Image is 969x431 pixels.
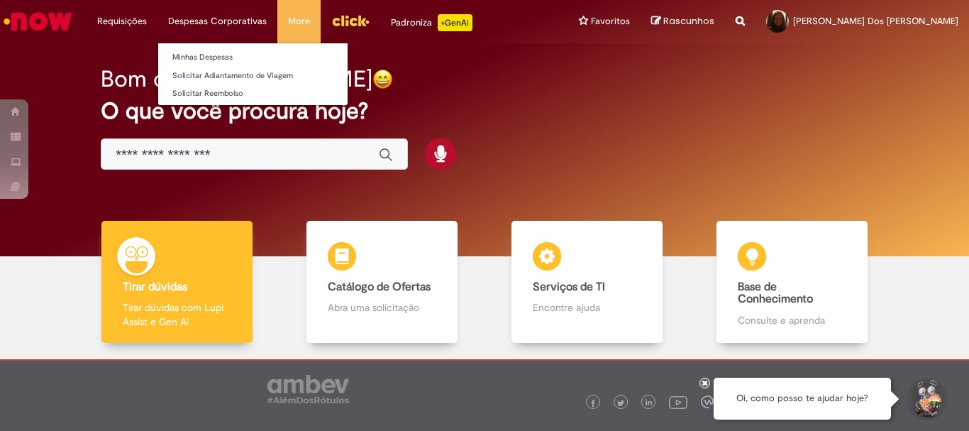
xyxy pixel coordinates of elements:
[74,221,279,344] a: Tirar dúvidas Tirar dúvidas com Lupi Assist e Gen Ai
[533,300,641,315] p: Encontre ajuda
[101,99,868,124] h2: O que você procura hoje?
[589,400,597,407] img: logo_footer_facebook.png
[328,280,431,294] b: Catálogo de Ofertas
[738,280,813,307] b: Base de Conhecimento
[617,400,624,407] img: logo_footer_twitter.png
[123,280,187,294] b: Tirar dúvidas
[158,68,348,84] a: Solicitar Adiantamento de Viagem
[168,14,267,28] span: Despesas Corporativas
[591,14,630,28] span: Favoritos
[533,280,605,294] b: Serviços de TI
[793,15,958,27] span: [PERSON_NAME] Dos [PERSON_NAME]
[651,15,714,28] a: Rascunhos
[663,14,714,28] span: Rascunhos
[1,7,74,36] img: ServiceNow
[646,399,653,408] img: logo_footer_linkedin.png
[690,221,895,344] a: Base de Conhecimento Consulte e aprenda
[123,300,231,329] p: Tirar dúvidas com Lupi Assist e Gen Ai
[331,10,370,31] img: click_logo_yellow_360x200.png
[714,378,891,420] div: Oi, como posso te ajudar hoje?
[669,393,687,411] img: logo_footer_youtube.png
[438,14,472,31] p: +GenAi
[738,313,846,327] p: Consulte e aprenda
[101,67,372,92] h2: Bom dia, [PERSON_NAME]
[484,221,690,344] a: Serviços de TI Encontre ajuda
[267,375,349,403] img: logo_footer_ambev_rotulo_gray.png
[905,378,948,420] button: Iniciar Conversa de Suporte
[328,300,436,315] p: Abra uma solicitação
[158,86,348,102] a: Solicitar Reembolso
[372,69,393,89] img: happy-face.png
[158,50,348,65] a: Minhas Despesas
[701,395,714,408] img: logo_footer_workplace.png
[157,43,348,106] ul: Despesas Corporativas
[391,14,472,31] div: Padroniza
[288,14,310,28] span: More
[97,14,147,28] span: Requisições
[279,221,484,344] a: Catálogo de Ofertas Abra uma solicitação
